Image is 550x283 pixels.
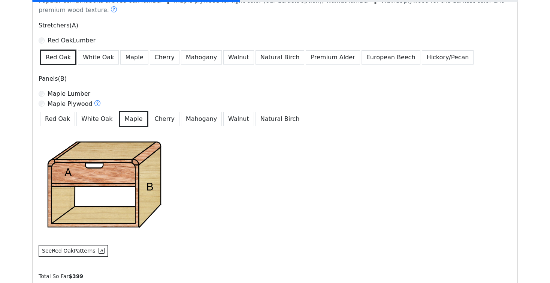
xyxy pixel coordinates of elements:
[120,50,148,65] button: Maple
[48,36,96,45] label: Red Oak Lumber
[39,136,170,232] img: Structure example - Stretchers(A)
[422,50,474,65] button: Hickory/Pecan
[362,50,420,65] button: European Beech
[256,112,305,126] button: Natural Birch
[40,50,76,65] button: Red Oak
[39,245,108,257] button: SeeRed OakPatterns
[40,112,75,126] button: Red Oak
[223,50,254,65] button: Walnut
[39,273,83,279] small: Total So Far
[111,5,117,15] button: Do people pick a different wood?
[181,112,222,126] button: Mahogany
[306,50,360,65] button: Premium Alder
[119,111,148,127] button: Maple
[256,50,305,65] button: Natural Birch
[150,112,180,126] button: Cherry
[181,50,222,65] button: Mahogany
[223,112,254,126] button: Walnut
[39,22,78,29] span: Stretchers(A)
[48,89,90,98] label: Maple Lumber
[78,50,119,65] button: White Oak
[48,99,101,109] label: Maple Plywood
[94,99,101,109] button: Maple Plywood
[69,273,83,279] b: $ 399
[39,75,67,82] span: Panels(B)
[150,50,180,65] button: Cherry
[76,112,117,126] button: White Oak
